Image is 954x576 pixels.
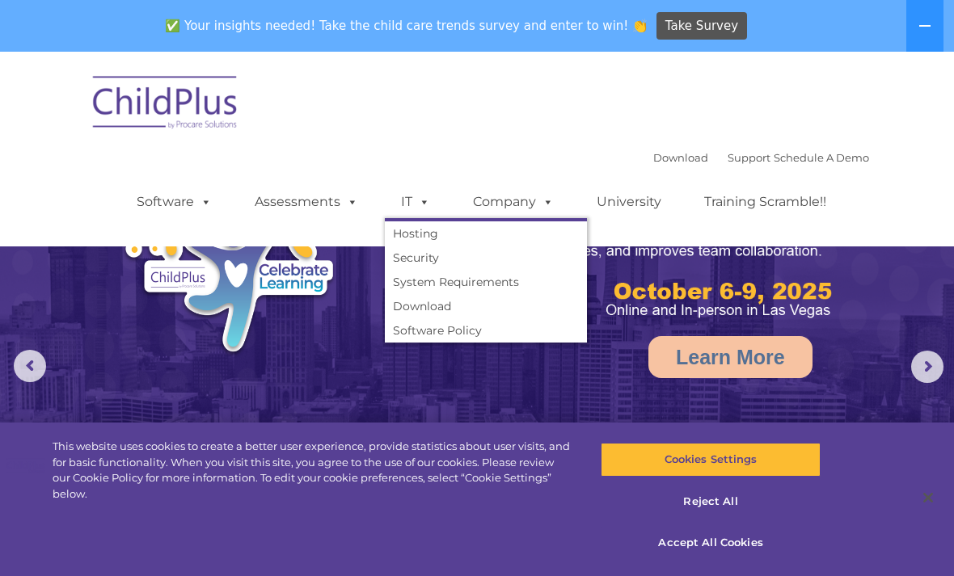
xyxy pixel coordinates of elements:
[385,186,446,218] a: IT
[385,270,587,294] a: System Requirements
[688,186,842,218] a: Training Scramble!!
[665,12,738,40] span: Take Survey
[580,186,678,218] a: University
[120,186,228,218] a: Software
[656,12,748,40] a: Take Survey
[159,11,654,42] span: ✅ Your insights needed! Take the child care trends survey and enter to win! 👏
[385,221,587,246] a: Hosting
[601,526,820,560] button: Accept All Cookies
[653,151,869,164] font: |
[774,151,869,164] a: Schedule A Demo
[85,65,247,145] img: ChildPlus by Procare Solutions
[648,336,813,378] a: Learn More
[457,186,570,218] a: Company
[53,439,572,502] div: This website uses cookies to create a better user experience, provide statistics about user visit...
[238,186,374,218] a: Assessments
[601,485,820,519] button: Reject All
[385,246,587,270] a: Security
[385,294,587,318] a: Download
[653,151,708,164] a: Download
[910,480,946,515] button: Close
[728,151,770,164] a: Support
[601,443,820,477] button: Cookies Settings
[385,318,587,343] a: Software Policy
